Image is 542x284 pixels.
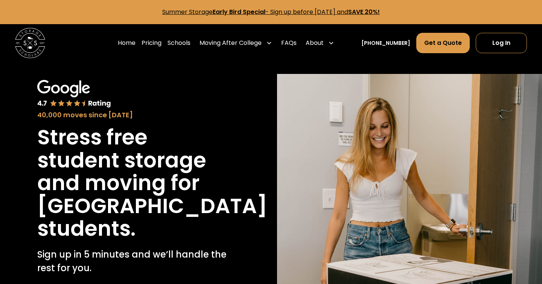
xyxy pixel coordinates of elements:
div: About [306,38,324,48]
a: FAQs [281,32,297,54]
a: Pricing [142,32,161,54]
a: Home [118,32,135,54]
div: Moving After College [199,38,262,48]
strong: Early Bird Special [213,8,265,16]
p: Sign up in 5 minutes and we’ll handle the rest for you. [37,248,228,275]
div: 40,000 moves since [DATE] [37,110,228,120]
img: Storage Scholars main logo [15,28,45,58]
h1: [GEOGRAPHIC_DATA] [37,195,267,218]
div: About [303,32,337,54]
h1: students. [37,217,135,240]
h1: Stress free student storage and moving for [37,126,228,195]
a: Log In [476,33,527,53]
img: Google 4.7 star rating [37,80,111,108]
a: Get a Quote [416,33,470,53]
strong: SAVE 20%! [348,8,380,16]
a: Schools [167,32,190,54]
a: Summer StorageEarly Bird Special- Sign up before [DATE] andSAVE 20%! [162,8,380,16]
a: [PHONE_NUMBER] [361,39,410,47]
div: Moving After College [196,32,275,54]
